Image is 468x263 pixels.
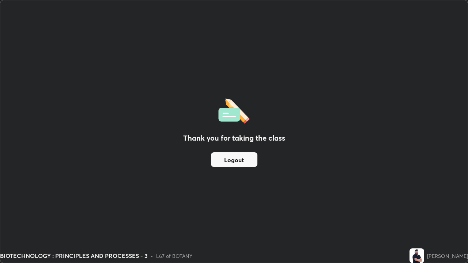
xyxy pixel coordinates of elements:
div: [PERSON_NAME] [427,252,468,260]
div: L67 of BOTANY [156,252,192,260]
img: d98aa69fbffa4e468a8ec30e0ca3030a.jpg [409,248,424,263]
h2: Thank you for taking the class [183,133,285,144]
button: Logout [211,152,257,167]
img: offlineFeedback.1438e8b3.svg [218,96,250,124]
div: • [151,252,153,260]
